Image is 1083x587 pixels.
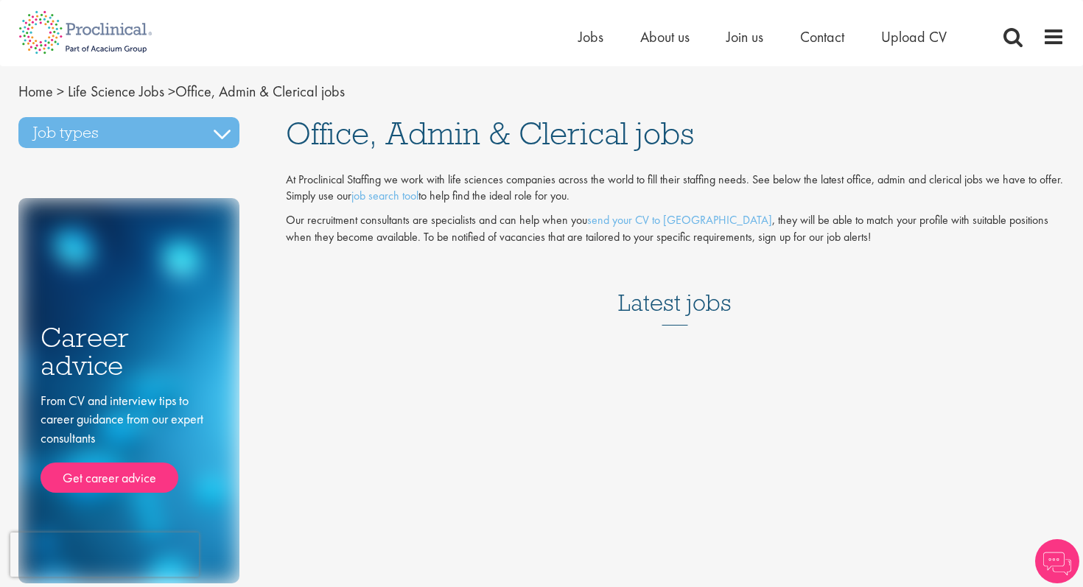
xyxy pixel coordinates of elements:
[18,82,345,101] span: Office, Admin & Clerical jobs
[286,212,1065,246] p: Our recruitment consultants are specialists and can help when you , they will be able to match yo...
[351,188,418,203] a: job search tool
[587,212,772,228] a: send your CV to [GEOGRAPHIC_DATA]
[726,27,763,46] a: Join us
[168,82,175,101] span: >
[618,253,732,326] h3: Latest jobs
[18,117,239,148] h3: Job types
[68,82,164,101] a: breadcrumb link to Life Science Jobs
[800,27,844,46] a: Contact
[10,532,199,577] iframe: reCAPTCHA
[640,27,690,46] a: About us
[286,113,694,153] span: Office, Admin & Clerical jobs
[578,27,603,46] a: Jobs
[57,82,64,101] span: >
[286,172,1065,205] p: At Proclinical Staffing we work with life sciences companies across the world to fill their staff...
[18,82,53,101] a: breadcrumb link to Home
[41,391,217,493] div: From CV and interview tips to career guidance from our expert consultants
[41,463,178,493] a: Get career advice
[41,323,217,380] h3: Career advice
[1035,539,1079,583] img: Chatbot
[881,27,947,46] a: Upload CV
